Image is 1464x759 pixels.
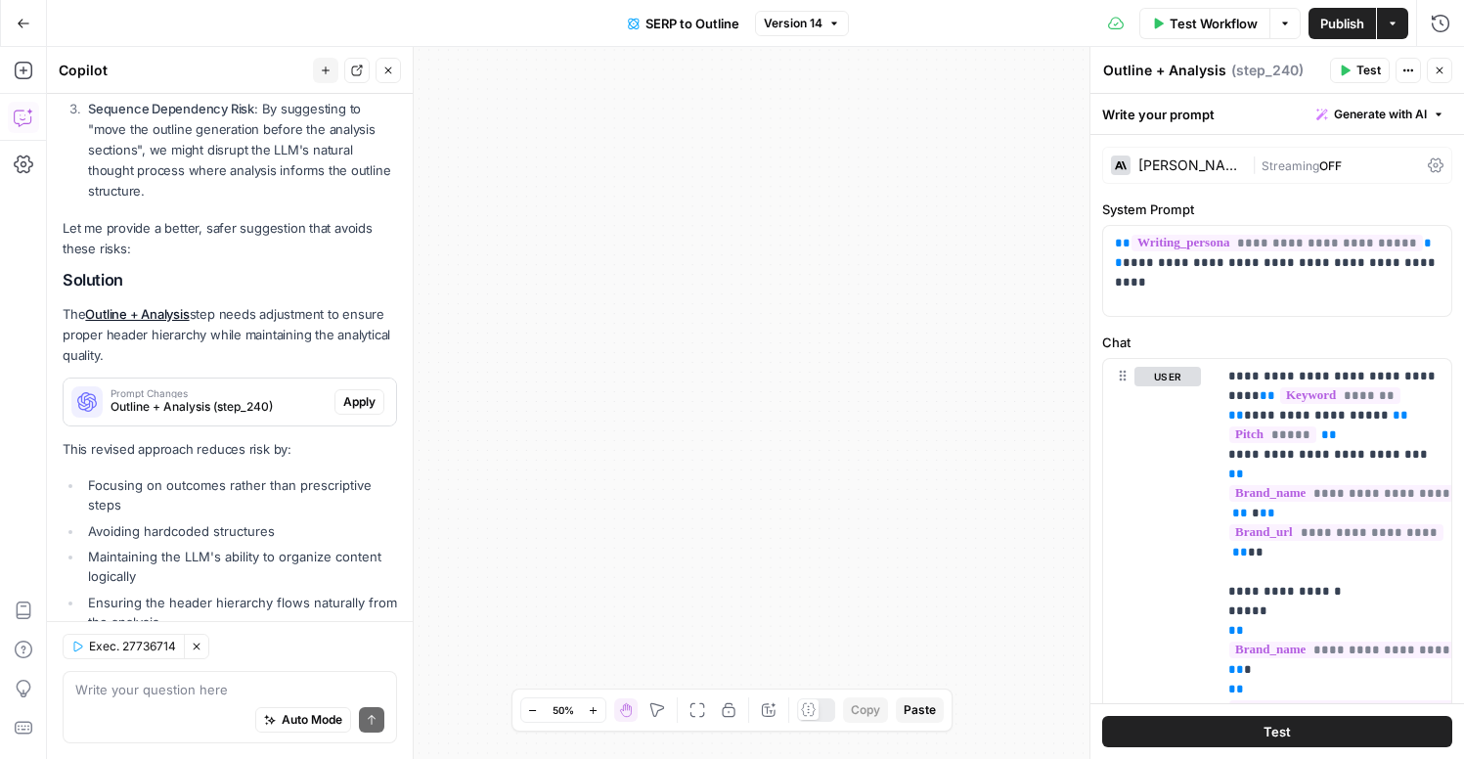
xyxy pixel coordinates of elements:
p: Let me provide a better, safer suggestion that avoids these risks: [63,218,397,259]
span: Test [1356,62,1381,79]
button: Copy [843,697,888,723]
label: System Prompt [1102,200,1452,219]
button: Apply [334,389,384,415]
button: Generate with AI [1309,102,1452,127]
button: SERP to Outline [616,8,751,39]
li: Focusing on outcomes rather than prescriptive steps [83,475,397,514]
span: Prompt Changes [111,388,327,398]
span: | [1252,155,1262,174]
span: Paste [904,701,936,719]
p: The step needs adjustment to ensure proper header hierarchy while maintaining the analytical qual... [63,304,397,366]
span: ( step_240 ) [1231,61,1304,80]
span: Copy [851,701,880,719]
span: Generate with AI [1334,106,1427,123]
div: Write your prompt [1090,94,1464,134]
span: Streaming [1262,158,1319,173]
button: Test [1102,716,1452,747]
button: Test [1330,58,1390,83]
li: Ensuring the header hierarchy flows naturally from the analysis [83,593,397,632]
button: Paste [896,697,944,723]
span: Test Workflow [1170,14,1258,33]
button: user [1134,367,1201,386]
span: Outline + Analysis (step_240) [111,398,327,416]
button: Publish [1309,8,1376,39]
span: 50% [553,702,574,718]
span: Publish [1320,14,1364,33]
a: Outline + Analysis [85,306,189,322]
span: OFF [1319,158,1342,173]
li: Avoiding hardcoded structures [83,521,397,541]
label: Chat [1102,333,1452,352]
button: Version 14 [755,11,849,36]
span: Exec. 27736714 [89,638,176,655]
span: Test [1264,722,1291,741]
div: Copilot [59,61,307,80]
button: Auto Mode [255,707,351,733]
div: [PERSON_NAME] Opus 4 [1138,158,1244,172]
p: This revised approach reduces risk by: [63,439,397,460]
li: Maintaining the LLM's ability to organize content logically [83,547,397,586]
h2: Solution [63,271,397,290]
textarea: Outline + Analysis [1103,61,1226,80]
span: SERP to Outline [645,14,739,33]
strong: Sequence Dependency Risk [88,101,254,116]
p: : By suggesting to "move the outline generation before the analysis sections", we might disrupt t... [88,99,397,202]
span: Apply [343,393,376,411]
button: Exec. 27736714 [63,634,184,659]
span: Auto Mode [282,711,342,729]
span: Version 14 [764,15,822,32]
button: Test Workflow [1139,8,1269,39]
